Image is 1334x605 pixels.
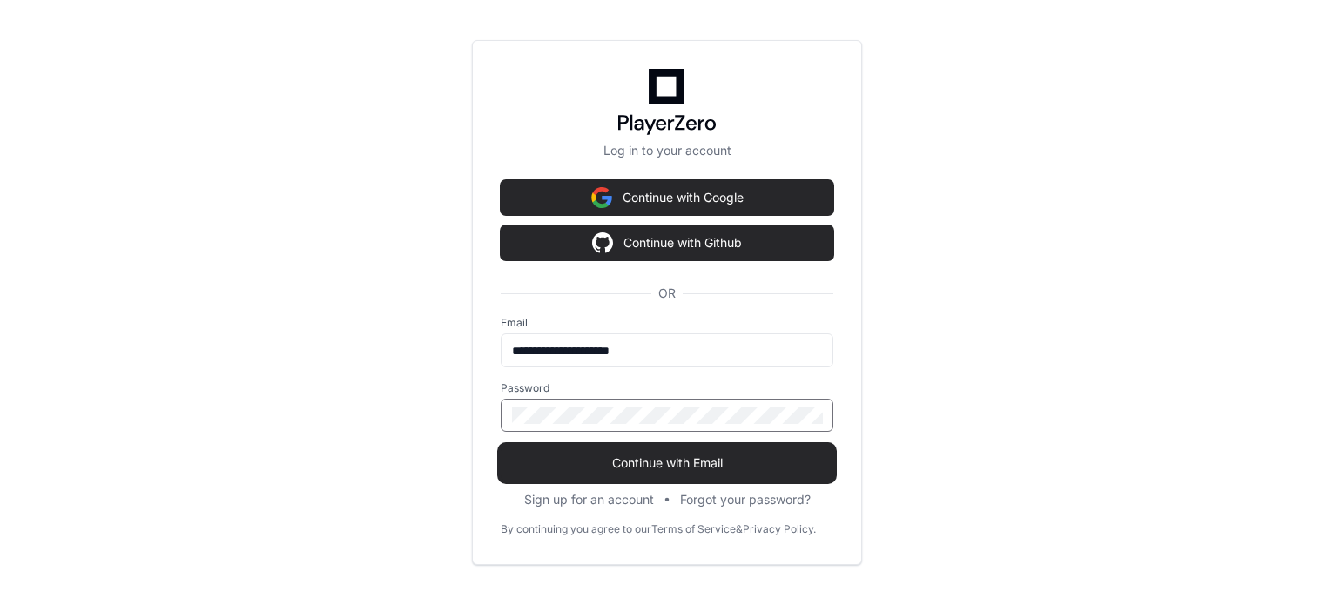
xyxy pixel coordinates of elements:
button: Forgot your password? [680,491,811,508]
div: & [736,522,743,536]
button: Sign up for an account [524,491,654,508]
label: Password [501,381,833,395]
button: Continue with Email [501,446,833,481]
a: Terms of Service [651,522,736,536]
img: Sign in with google [592,225,613,260]
label: Email [501,316,833,330]
button: Continue with Google [501,180,833,215]
a: Privacy Policy. [743,522,816,536]
img: Sign in with google [591,180,612,215]
p: Log in to your account [501,142,833,159]
div: By continuing you agree to our [501,522,651,536]
span: OR [651,285,683,302]
span: Continue with Email [501,454,833,472]
button: Continue with Github [501,225,833,260]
